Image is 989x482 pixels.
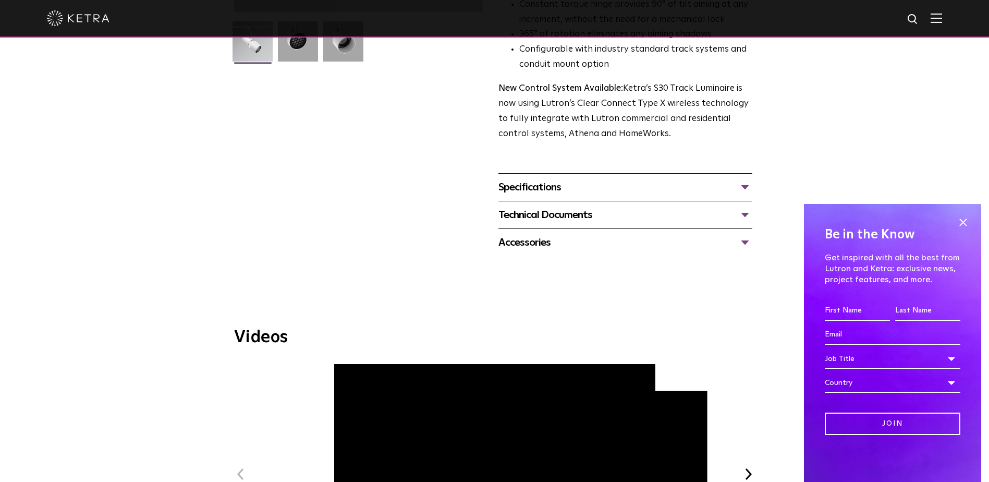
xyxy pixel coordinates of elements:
img: 9e3d97bd0cf938513d6e [323,21,363,69]
li: Configurable with industry standard track systems and conduit mount option [519,42,752,73]
input: First Name [825,301,890,321]
input: Email [825,325,960,345]
img: Hamburger%20Nav.svg [931,13,942,23]
div: Country [825,373,960,393]
input: Last Name [895,301,960,321]
div: Specifications [498,179,752,196]
strong: New Control System Available: [498,84,623,93]
img: S30-Track-Luminaire-2021-Web-Square [233,21,273,69]
img: ketra-logo-2019-white [47,10,109,26]
div: Job Title [825,349,960,369]
h4: Be in the Know [825,225,960,245]
div: Accessories [498,234,752,251]
img: 3b1b0dc7630e9da69e6b [278,21,318,69]
p: Ketra’s S30 Track Luminaire is now using Lutron’s Clear Connect Type X wireless technology to ful... [498,81,752,142]
h3: Videos [234,329,755,346]
button: Previous [234,467,248,481]
button: Next [742,467,755,481]
input: Join [825,413,960,435]
img: search icon [907,13,920,26]
div: Technical Documents [498,207,752,223]
p: Get inspired with all the best from Lutron and Ketra: exclusive news, project features, and more. [825,252,960,285]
